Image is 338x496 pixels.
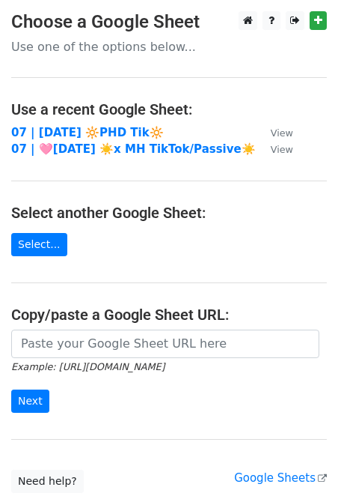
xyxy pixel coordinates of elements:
a: View [256,126,293,139]
small: View [271,144,293,155]
a: Select... [11,233,67,256]
h4: Use a recent Google Sheet: [11,100,327,118]
input: Paste your Google Sheet URL here [11,330,319,358]
a: Need help? [11,470,84,493]
a: 07 | [DATE] 🔆PHD Tik🔆 [11,126,164,139]
input: Next [11,390,49,413]
h3: Choose a Google Sheet [11,11,327,33]
p: Use one of the options below... [11,39,327,55]
small: Example: [URL][DOMAIN_NAME] [11,361,165,372]
small: View [271,127,293,139]
a: 07 | 🩷[DATE] ☀️x MH TikTok/Passive☀️ [11,142,256,156]
h4: Copy/paste a Google Sheet URL: [11,306,327,324]
h4: Select another Google Sheet: [11,204,327,222]
a: Google Sheets [234,471,327,485]
a: View [256,142,293,156]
